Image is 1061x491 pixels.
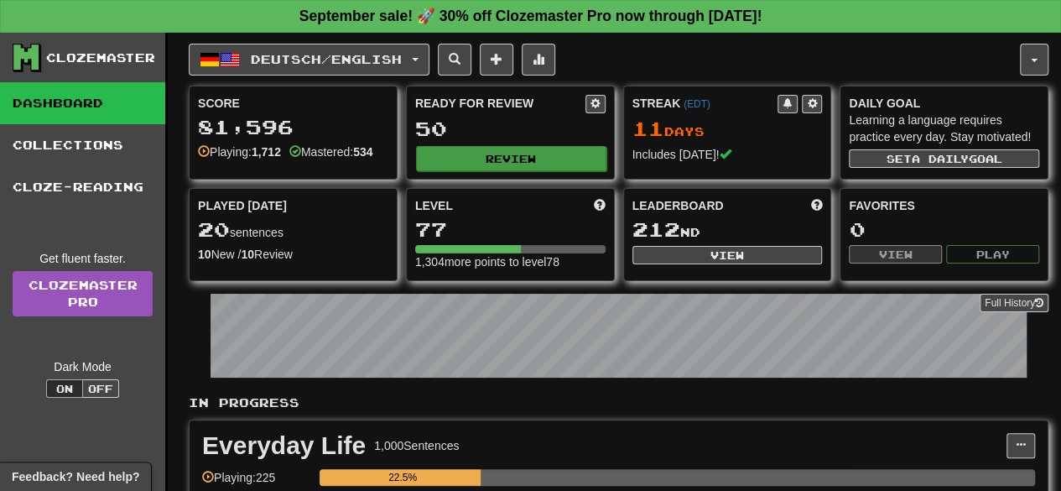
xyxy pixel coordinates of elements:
[353,145,372,159] strong: 534
[849,245,942,264] button: View
[594,197,606,214] span: Score more points to level up
[198,117,388,138] div: 81,596
[684,98,710,110] a: (EDT)
[632,246,823,264] button: View
[198,217,230,241] span: 20
[522,44,555,76] button: More stats
[849,95,1039,112] div: Daily Goal
[198,246,388,263] div: New / Review
[849,149,1039,168] button: Seta dailygoal
[849,197,1039,214] div: Favorites
[849,219,1039,240] div: 0
[415,219,606,240] div: 77
[13,250,153,267] div: Get fluent faster.
[632,146,823,163] div: Includes [DATE]!
[251,52,402,66] span: Deutsch / English
[198,95,388,112] div: Score
[438,44,471,76] button: Search sentences
[241,248,254,261] strong: 10
[189,44,429,76] button: Deutsch/English
[912,153,969,165] span: a daily
[198,219,388,241] div: sentences
[289,144,373,160] div: Mastered:
[189,394,1048,411] p: In Progress
[632,217,680,241] span: 212
[415,95,585,112] div: Ready for Review
[415,118,606,139] div: 50
[810,197,822,214] span: This week in points, UTC
[82,379,119,398] button: Off
[325,469,481,486] div: 22.5%
[12,468,139,485] span: Open feedback widget
[198,144,281,160] div: Playing:
[13,271,153,316] a: ClozemasterPro
[299,8,762,24] strong: September sale! 🚀 30% off Clozemaster Pro now through [DATE]!
[13,358,153,375] div: Dark Mode
[480,44,513,76] button: Add sentence to collection
[632,197,724,214] span: Leaderboard
[849,112,1039,145] div: Learning a language requires practice every day. Stay motivated!
[415,197,453,214] span: Level
[202,433,366,458] div: Everyday Life
[416,146,606,171] button: Review
[198,197,287,214] span: Played [DATE]
[252,145,281,159] strong: 1,712
[632,219,823,241] div: nd
[374,437,459,454] div: 1,000 Sentences
[415,253,606,270] div: 1,304 more points to level 78
[46,379,83,398] button: On
[198,248,211,261] strong: 10
[632,117,664,140] span: 11
[632,95,778,112] div: Streak
[946,245,1039,264] button: Play
[632,118,823,140] div: Day s
[980,294,1048,312] button: Full History
[46,50,155,66] div: Clozemaster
